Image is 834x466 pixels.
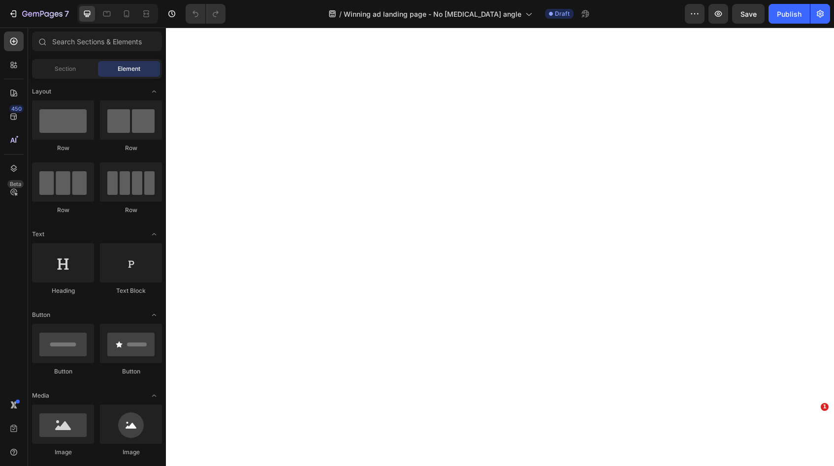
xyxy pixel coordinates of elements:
span: Toggle open [146,388,162,404]
div: Publish [777,9,802,19]
div: Row [32,206,94,215]
div: Row [100,144,162,153]
div: Undo/Redo [186,4,225,24]
div: Button [100,367,162,376]
span: Draft [555,9,570,18]
span: Winning ad landing page - No [MEDICAL_DATA] angle [344,9,521,19]
button: Publish [769,4,810,24]
span: Save [740,10,757,18]
div: Row [100,206,162,215]
span: 1 [821,403,829,411]
iframe: Intercom live chat [801,418,824,441]
iframe: Design area [166,28,834,466]
div: Image [32,448,94,457]
div: Beta [7,180,24,188]
div: Heading [32,286,94,295]
span: / [339,9,342,19]
span: Layout [32,87,51,96]
div: Button [32,367,94,376]
span: Toggle open [146,307,162,323]
span: Text [32,230,44,239]
div: Text Block [100,286,162,295]
button: Save [732,4,765,24]
span: Media [32,391,49,400]
span: Button [32,311,50,319]
p: 7 [64,8,69,20]
span: Element [118,64,140,73]
span: Toggle open [146,84,162,99]
span: Toggle open [146,226,162,242]
button: 7 [4,4,73,24]
div: Image [100,448,162,457]
span: Section [55,64,76,73]
div: 450 [9,105,24,113]
div: Row [32,144,94,153]
input: Search Sections & Elements [32,31,162,51]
